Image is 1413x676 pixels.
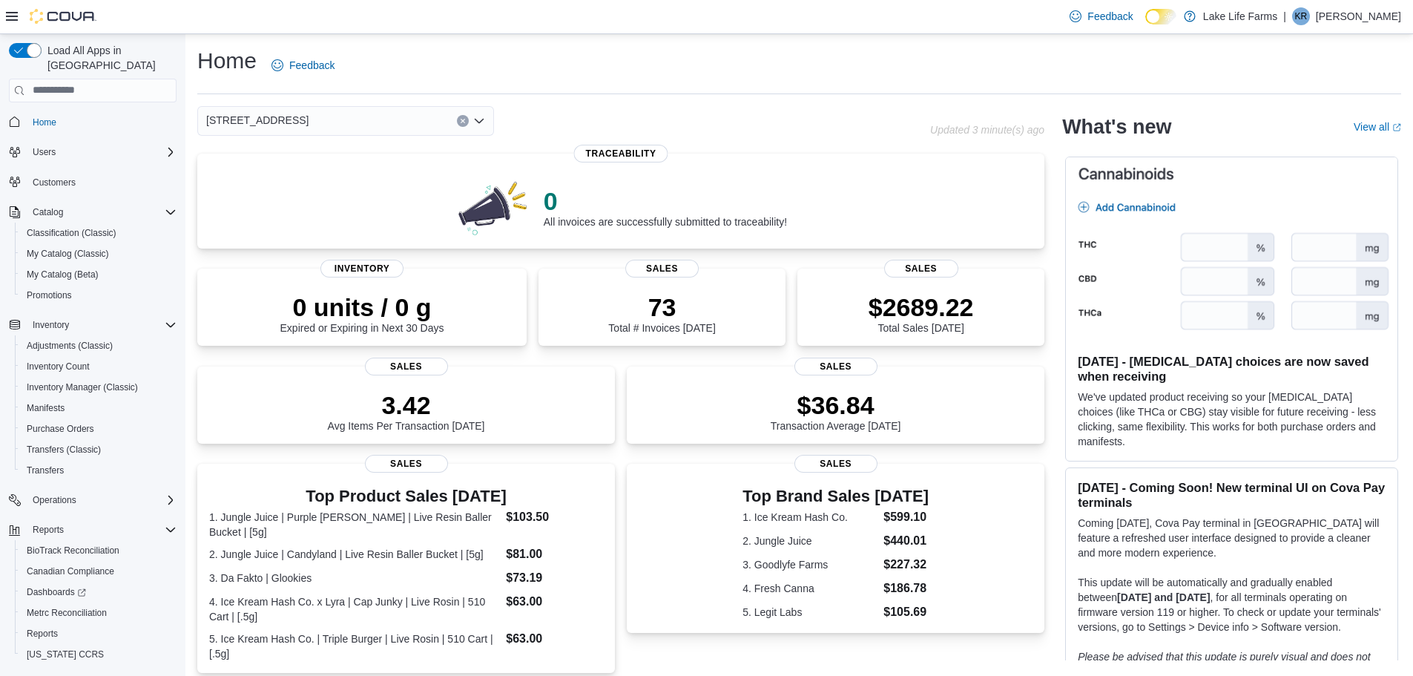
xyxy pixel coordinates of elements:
[42,43,177,73] span: Load All Apps in [GEOGRAPHIC_DATA]
[27,227,116,239] span: Classification (Classic)
[21,358,177,375] span: Inventory Count
[473,115,485,127] button: Open list of options
[506,545,603,563] dd: $81.00
[266,50,340,80] a: Feedback
[21,378,177,396] span: Inventory Manager (Classic)
[27,143,62,161] button: Users
[209,594,500,624] dt: 4. Ice Kream Hash Co. x Lyra | Cap Junky | Live Rosin | 510 Cart | [.5g]
[506,508,603,526] dd: $103.50
[21,583,92,601] a: Dashboards
[21,625,64,643] a: Reports
[33,206,63,218] span: Catalog
[15,561,182,582] button: Canadian Compliance
[27,521,70,539] button: Reports
[742,488,929,505] h3: Top Brand Sales [DATE]
[883,580,929,597] dd: $186.78
[365,358,448,375] span: Sales
[27,402,65,414] span: Manifests
[544,186,787,228] div: All invoices are successfully submitted to traceability!
[15,377,182,398] button: Inventory Manager (Classic)
[280,292,444,322] p: 0 units / 0 g
[27,248,109,260] span: My Catalog (Classic)
[1117,591,1210,603] strong: [DATE] and [DATE]
[506,569,603,587] dd: $73.19
[15,540,182,561] button: BioTrack Reconciliation
[27,289,72,301] span: Promotions
[27,381,138,393] span: Inventory Manager (Classic)
[455,177,532,237] img: 0
[27,269,99,280] span: My Catalog (Beta)
[3,171,182,193] button: Customers
[27,203,69,221] button: Catalog
[21,224,122,242] a: Classification (Classic)
[21,378,144,396] a: Inventory Manager (Classic)
[742,534,877,548] dt: 2. Jungle Juice
[27,316,177,334] span: Inventory
[15,439,182,460] button: Transfers (Classic)
[930,124,1044,136] p: Updated 3 minute(s) ago
[27,113,177,131] span: Home
[15,623,182,644] button: Reports
[21,266,177,283] span: My Catalog (Beta)
[33,319,69,331] span: Inventory
[883,556,929,574] dd: $227.32
[27,491,82,509] button: Operations
[21,286,177,304] span: Promotions
[209,510,500,539] dt: 1. Jungle Juice | Purple [PERSON_NAME] | Live Resin Baller Bucket | [5g]
[1145,9,1176,24] input: Dark Mode
[209,547,500,562] dt: 2. Jungle Juice | Candyland | Live Resin Baller Bucket | [5g]
[21,266,105,283] a: My Catalog (Beta)
[27,649,104,660] span: [US_STATE] CCRS
[1062,115,1171,139] h2: What's new
[15,356,182,377] button: Inventory Count
[21,604,113,622] a: Metrc Reconciliation
[21,441,107,459] a: Transfers (Classic)
[27,491,177,509] span: Operations
[883,603,929,621] dd: $105.69
[608,292,715,334] div: Total # Invoices [DATE]
[869,292,974,334] div: Total Sales [DATE]
[15,419,182,439] button: Purchase Orders
[21,462,177,479] span: Transfers
[21,604,177,622] span: Metrc Reconciliation
[27,174,82,191] a: Customers
[27,444,101,456] span: Transfers (Classic)
[27,521,177,539] span: Reports
[27,423,94,435] span: Purchase Orders
[280,292,444,334] div: Expired or Expiring in Next 30 Days
[1078,390,1386,449] p: We've updated product receiving so your [MEDICAL_DATA] choices (like THCa or CBG) stay visible fo...
[206,111,309,129] span: [STREET_ADDRESS]
[3,202,182,223] button: Catalog
[21,542,177,559] span: BioTrack Reconciliation
[27,316,75,334] button: Inventory
[328,390,485,432] div: Avg Items Per Transaction [DATE]
[21,441,177,459] span: Transfers (Classic)
[21,542,125,559] a: BioTrack Reconciliation
[328,390,485,420] p: 3.42
[869,292,974,322] p: $2689.22
[27,586,86,598] span: Dashboards
[33,177,76,188] span: Customers
[365,455,448,473] span: Sales
[21,286,78,304] a: Promotions
[1078,480,1386,510] h3: [DATE] - Coming Soon! New terminal UI on Cova Pay terminals
[289,58,335,73] span: Feedback
[27,545,119,557] span: BioTrack Reconciliation
[27,114,62,131] a: Home
[1145,24,1146,25] span: Dark Mode
[21,562,177,580] span: Canadian Compliance
[209,571,500,585] dt: 3. Da Fakto | Glookies
[3,111,182,133] button: Home
[15,603,182,623] button: Metrc Reconciliation
[506,593,603,611] dd: $63.00
[574,145,668,163] span: Traceability
[1354,121,1401,133] a: View allExternal link
[21,646,110,663] a: [US_STATE] CCRS
[21,399,177,417] span: Manifests
[15,243,182,264] button: My Catalog (Classic)
[27,203,177,221] span: Catalog
[27,143,177,161] span: Users
[21,646,177,663] span: Washington CCRS
[21,358,96,375] a: Inventory Count
[742,581,877,596] dt: 4. Fresh Canna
